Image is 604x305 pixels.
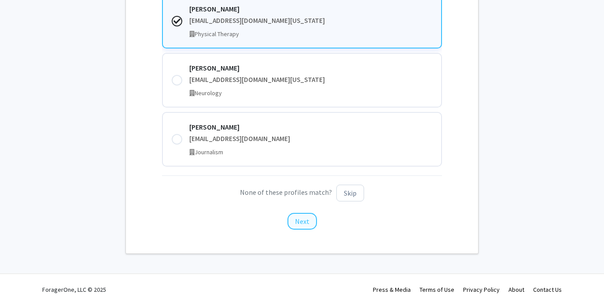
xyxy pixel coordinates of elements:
span: Physical Therapy [195,30,239,38]
button: Skip [336,185,364,202]
div: [PERSON_NAME] [189,63,433,73]
div: ForagerOne, LLC © 2025 [42,274,106,305]
span: Neurology [195,89,222,97]
div: [PERSON_NAME] [189,4,433,14]
div: [EMAIL_ADDRESS][DOMAIN_NAME][US_STATE] [189,16,433,26]
a: Press & Media [373,286,411,294]
span: Journalism [195,148,223,156]
a: Terms of Use [420,286,454,294]
a: Contact Us [533,286,562,294]
div: [EMAIL_ADDRESS][DOMAIN_NAME][US_STATE] [189,75,433,85]
iframe: Chat [7,265,37,298]
div: [EMAIL_ADDRESS][DOMAIN_NAME] [189,134,433,144]
div: [PERSON_NAME] [189,122,433,132]
button: Next [287,213,317,230]
a: Privacy Policy [463,286,500,294]
p: None of these profiles match? [162,185,442,202]
a: About [508,286,524,294]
